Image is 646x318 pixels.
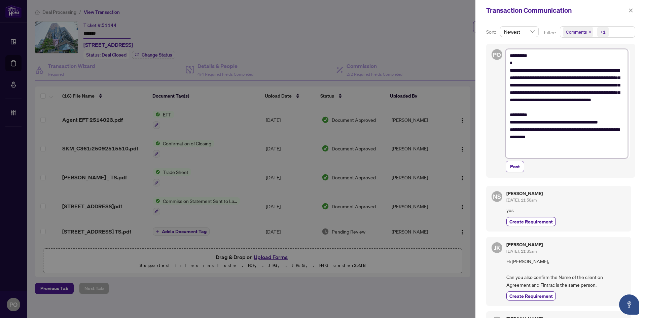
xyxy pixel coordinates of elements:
[588,30,591,34] span: close
[506,249,537,254] span: [DATE], 11:35am
[510,161,520,172] span: Post
[506,161,524,172] button: Post
[566,29,587,35] span: Comments
[629,8,633,13] span: close
[493,192,501,201] span: NS
[509,292,553,299] span: Create Requirement
[544,29,557,36] p: Filter:
[509,218,553,225] span: Create Requirement
[504,27,535,37] span: Newest
[619,294,639,315] button: Open asap
[506,291,556,301] button: Create Requirement
[506,257,626,289] span: Hi [PERSON_NAME], Can you also confirm the Name of the client on Agreement and Fintrac is the sam...
[506,242,543,247] h5: [PERSON_NAME]
[506,191,543,196] h5: [PERSON_NAME]
[600,29,606,35] div: +1
[494,243,500,252] span: JK
[486,28,497,36] p: Sort:
[506,206,626,214] span: yes
[486,5,626,15] div: Transaction Communication
[506,217,556,226] button: Create Requirement
[563,27,593,37] span: Comments
[493,50,501,59] span: PO
[506,198,537,203] span: [DATE], 11:50am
